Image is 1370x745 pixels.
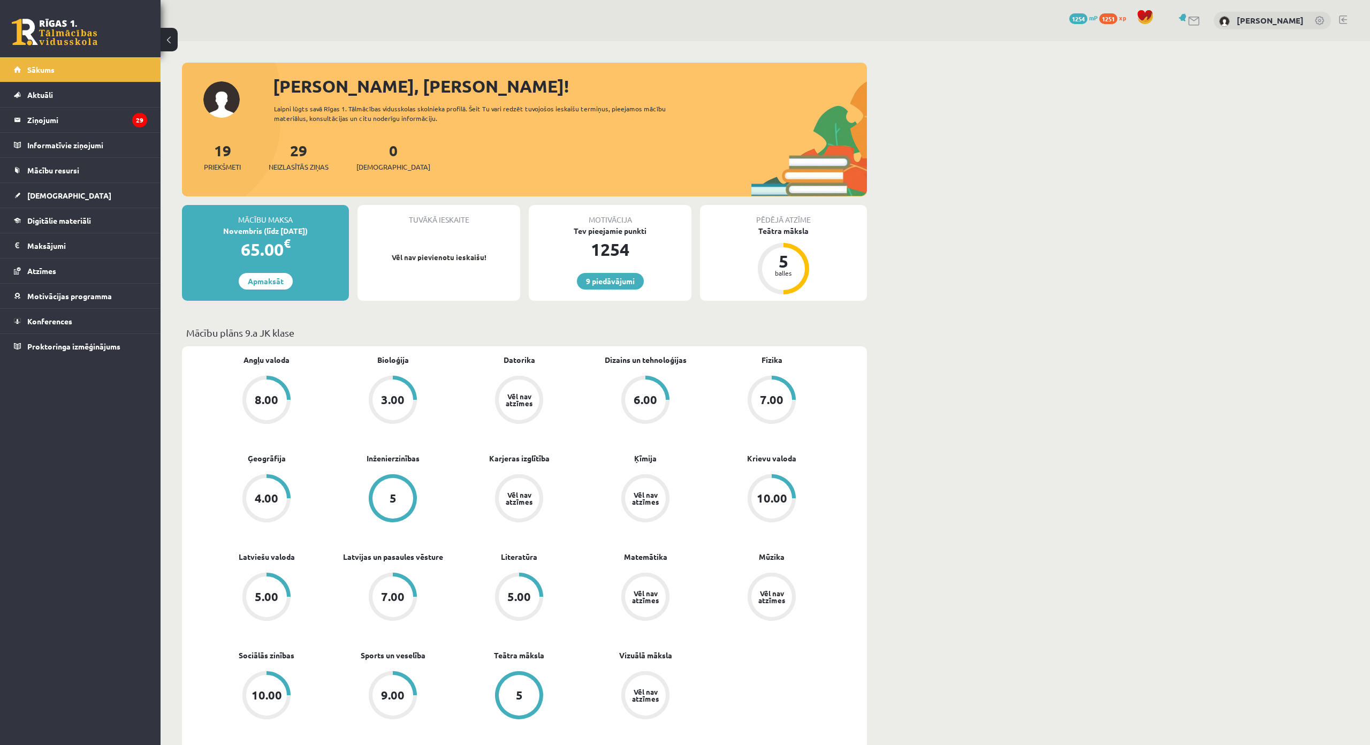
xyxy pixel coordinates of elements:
span: € [284,235,291,251]
a: 1254 mP [1069,13,1098,22]
a: Digitālie materiāli [14,208,147,233]
a: 3.00 [330,376,456,426]
legend: Maksājumi [27,233,147,258]
legend: Ziņojumi [27,108,147,132]
a: 8.00 [203,376,330,426]
span: Aktuāli [27,90,53,100]
div: Vēl nav atzīmes [504,393,534,407]
a: 4.00 [203,474,330,524]
a: Ģeogrāfija [248,453,286,464]
a: Vēl nav atzīmes [709,573,835,623]
a: 29Neizlasītās ziņas [269,141,329,172]
a: Vēl nav atzīmes [582,474,709,524]
div: 8.00 [255,394,278,406]
div: 5.00 [507,591,531,603]
a: Informatīvie ziņojumi [14,133,147,157]
span: Konferences [27,316,72,326]
a: Dizains un tehnoloģijas [605,354,687,366]
a: 0[DEMOGRAPHIC_DATA] [356,141,430,172]
a: Sociālās zinības [239,650,294,661]
a: Literatūra [501,551,537,562]
a: 10.00 [203,671,330,721]
div: Vēl nav atzīmes [504,491,534,505]
a: Apmaksāt [239,273,293,290]
a: Atzīmes [14,259,147,283]
a: Latviešu valoda [239,551,295,562]
a: Latvijas un pasaules vēsture [343,551,443,562]
a: Inženierzinības [367,453,420,464]
a: 6.00 [582,376,709,426]
a: Ziņojumi29 [14,108,147,132]
a: Rīgas 1. Tālmācības vidusskola [12,19,97,45]
a: Bioloģija [377,354,409,366]
span: Sākums [27,65,55,74]
div: 1254 [529,237,691,262]
div: 7.00 [760,394,783,406]
a: Mācību resursi [14,158,147,183]
a: Karjeras izglītība [489,453,550,464]
span: 1251 [1099,13,1117,24]
a: Matemātika [624,551,667,562]
div: 6.00 [634,394,657,406]
div: Vēl nav atzīmes [630,590,660,604]
div: Vēl nav atzīmes [630,688,660,702]
a: Krievu valoda [747,453,796,464]
div: 5.00 [255,591,278,603]
a: 9.00 [330,671,456,721]
div: 10.00 [757,492,787,504]
a: [PERSON_NAME] [1237,15,1304,26]
a: Aktuāli [14,82,147,107]
span: Digitālie materiāli [27,216,91,225]
div: 65.00 [182,237,349,262]
a: Angļu valoda [243,354,290,366]
span: [DEMOGRAPHIC_DATA] [27,191,111,200]
a: [DEMOGRAPHIC_DATA] [14,183,147,208]
a: Sākums [14,57,147,82]
div: 10.00 [252,689,282,701]
div: Vēl nav atzīmes [757,590,787,604]
div: Motivācija [529,205,691,225]
a: 9 piedāvājumi [577,273,644,290]
a: Fizika [762,354,782,366]
div: balles [767,270,800,276]
div: Vēl nav atzīmes [630,491,660,505]
span: Proktoringa izmēģinājums [27,341,120,351]
span: Mācību resursi [27,165,79,175]
a: 5 [330,474,456,524]
div: [PERSON_NAME], [PERSON_NAME]! [273,73,867,99]
legend: Informatīvie ziņojumi [27,133,147,157]
a: 7.00 [709,376,835,426]
i: 29 [132,113,147,127]
a: 5.00 [456,573,582,623]
span: 1254 [1069,13,1087,24]
a: 7.00 [330,573,456,623]
a: Ķīmija [634,453,657,464]
div: 5 [516,689,523,701]
span: Neizlasītās ziņas [269,162,329,172]
a: Konferences [14,309,147,333]
a: Mūzika [759,551,785,562]
a: Vizuālā māksla [619,650,672,661]
a: 1251 xp [1099,13,1131,22]
a: Proktoringa izmēģinājums [14,334,147,359]
div: Teātra māksla [700,225,867,237]
div: Laipni lūgts savā Rīgas 1. Tālmācības vidusskolas skolnieka profilā. Šeit Tu vari redzēt tuvojošo... [274,104,685,123]
div: Tuvākā ieskaite [357,205,520,225]
a: Vēl nav atzīmes [456,474,582,524]
span: [DEMOGRAPHIC_DATA] [356,162,430,172]
div: 9.00 [381,689,405,701]
a: Teātra māksla [494,650,544,661]
a: Sports un veselība [361,650,425,661]
div: 5 [767,253,800,270]
a: 5 [456,671,582,721]
span: Atzīmes [27,266,56,276]
div: 5 [390,492,397,504]
div: Mācību maksa [182,205,349,225]
a: 5.00 [203,573,330,623]
a: Vēl nav atzīmes [456,376,582,426]
span: mP [1089,13,1098,22]
div: Pēdējā atzīme [700,205,867,225]
div: Tev pieejamie punkti [529,225,691,237]
p: Vēl nav pievienotu ieskaišu! [363,252,515,263]
a: Vēl nav atzīmes [582,671,709,721]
